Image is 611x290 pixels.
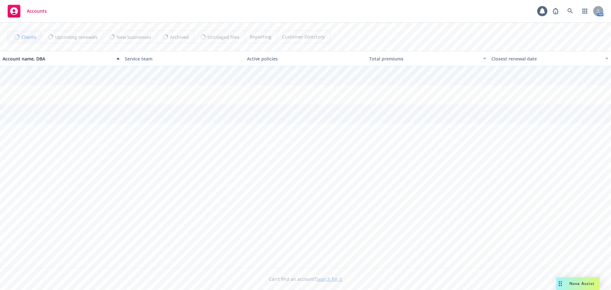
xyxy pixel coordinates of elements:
span: Nova Assist [569,281,594,286]
a: Accounts [5,2,49,20]
div: Service team [125,55,242,62]
button: Service team [122,51,244,66]
div: Drag to move [556,277,564,290]
button: Closest renewal date [489,51,611,66]
a: Switch app [579,5,591,18]
span: Untriaged files [207,34,239,40]
button: Total premiums [367,51,489,66]
div: Active policies [247,55,364,62]
span: Accounts [27,9,47,14]
a: Search [564,5,577,18]
div: Closest renewal date [491,55,601,62]
div: Account name, DBA [3,55,113,62]
span: New businesses [116,34,151,40]
a: Report a Bug [549,5,562,18]
a: Search for it [316,276,342,282]
button: Active policies [244,51,367,66]
span: Can't find an account? [269,276,342,282]
span: Upcoming renewals [55,34,98,40]
span: Reporting [250,33,271,40]
button: Nova Assist [556,277,600,290]
span: Archived [170,34,189,40]
span: Clients [21,34,36,40]
span: Customer Directory [282,33,325,40]
div: Total premiums [369,55,479,62]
